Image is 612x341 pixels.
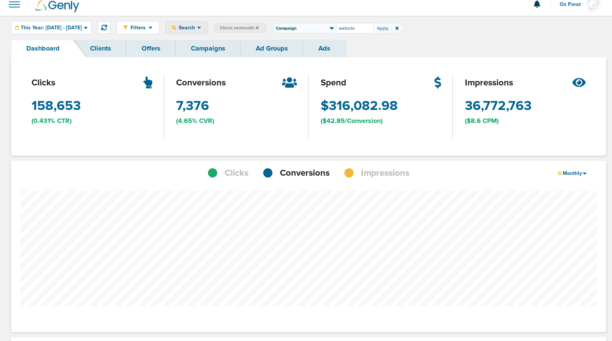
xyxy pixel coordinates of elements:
[11,40,75,57] a: Dashboard
[562,170,583,176] span: Monthly
[373,23,392,33] button: Apply
[361,167,409,179] span: Impressions
[128,25,149,31] span: Filters
[280,167,330,179] span: Conversions
[32,116,72,126] span: (0.431% CTR)
[465,97,532,115] span: 36,772,763
[35,0,79,12] img: Genly
[32,97,81,115] span: 158,653
[126,40,176,57] a: Offers
[176,116,214,126] span: (4.65% CVR)
[75,40,126,57] a: Clients
[241,40,303,57] a: Ad Groups
[176,77,226,89] span: conversions
[336,23,373,33] input: Search...
[176,25,197,31] span: Search
[220,25,259,31] span: Client: nexhealth
[465,116,499,126] span: ($8.6 CPM)
[321,116,383,126] span: ($42.85/Conversion)
[225,167,248,179] span: Clicks
[321,97,398,115] span: $316,082.98
[32,77,55,89] span: clicks
[560,2,586,7] span: Oz Porat
[176,97,209,115] span: 7,376
[21,25,82,30] span: This Year: [DATE] - [DATE]
[303,40,345,57] a: Ads
[176,40,241,57] a: Campaigns
[465,77,513,89] span: impressions
[321,77,346,89] span: spend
